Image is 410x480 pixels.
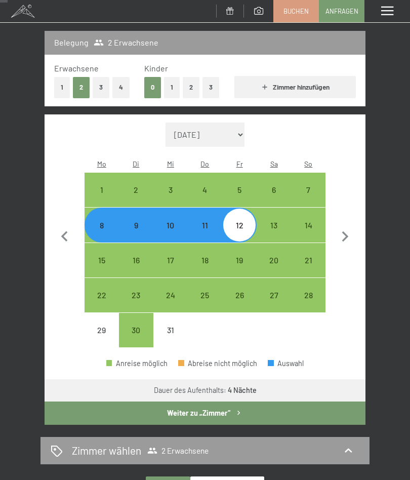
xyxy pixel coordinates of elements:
div: Anreise möglich [153,173,188,207]
div: Anreise möglich [257,243,291,277]
div: Thu Dec 18 2025 [188,243,222,277]
div: Anreise möglich [85,278,119,312]
div: Anreise möglich [257,278,291,312]
div: 9 [120,221,152,254]
button: 3 [202,77,219,98]
div: Anreise möglich [188,243,222,277]
div: 12 [223,221,256,254]
div: Abreise nicht möglich [178,360,257,367]
div: Tue Dec 02 2025 [119,173,153,207]
div: 5 [223,186,256,218]
div: Sat Dec 20 2025 [257,243,291,277]
span: Erwachsene [54,63,99,73]
span: 2 Erwachsene [147,446,209,456]
span: 2 Erwachsene [94,37,159,48]
div: Anreise möglich [188,173,222,207]
div: 20 [258,256,290,289]
div: 10 [154,221,187,254]
div: Anreise möglich [153,278,188,312]
div: Tue Dec 09 2025 [119,208,153,242]
button: Nächster Monat [335,123,356,348]
b: 4 Nächte [228,386,257,394]
div: Sun Dec 21 2025 [291,243,325,277]
div: 21 [292,256,324,289]
button: Vorheriger Monat [54,123,75,348]
div: Thu Dec 11 2025 [188,208,222,242]
div: 4 [189,186,221,218]
div: Anreise möglich [222,278,257,312]
div: Dauer des Aufenthalts: [154,385,257,395]
div: 11 [189,221,221,254]
div: Anreise möglich [85,243,119,277]
button: 0 [144,77,161,98]
h2: Zimmer wählen [72,443,141,458]
div: Anreise möglich [291,243,325,277]
a: Buchen [274,1,318,22]
div: Mon Dec 29 2025 [85,313,119,347]
div: 13 [258,221,290,254]
div: 2 [120,186,152,218]
div: Mon Dec 22 2025 [85,278,119,312]
div: Anreise möglich [119,173,153,207]
div: Mon Dec 08 2025 [85,208,119,242]
div: Tue Dec 23 2025 [119,278,153,312]
div: Sun Dec 14 2025 [291,208,325,242]
button: 1 [54,77,70,98]
h3: Belegung [54,37,89,48]
div: 27 [258,291,290,324]
div: Sat Dec 06 2025 [257,173,291,207]
div: Anreise möglich [153,243,188,277]
div: Sat Dec 13 2025 [257,208,291,242]
div: 8 [86,221,118,254]
div: Anreise möglich [119,278,153,312]
div: 19 [223,256,256,289]
div: Wed Dec 17 2025 [153,243,188,277]
div: Wed Dec 24 2025 [153,278,188,312]
div: Wed Dec 31 2025 [153,313,188,347]
div: Sun Dec 28 2025 [291,278,325,312]
div: Anreise möglich [222,208,257,242]
div: 25 [189,291,221,324]
abbr: Samstag [270,159,278,168]
div: Fri Dec 12 2025 [222,208,257,242]
div: 18 [189,256,221,289]
div: Anreise möglich [85,173,119,207]
div: Anreise möglich [106,360,168,367]
span: Buchen [283,7,309,16]
button: 2 [183,77,199,98]
button: 4 [112,77,130,98]
div: 16 [120,256,152,289]
div: 30 [120,326,152,358]
div: Anreise möglich [222,173,257,207]
div: 29 [86,326,118,358]
div: Thu Dec 25 2025 [188,278,222,312]
div: Anreise möglich [291,278,325,312]
div: 23 [120,291,152,324]
div: Anreise möglich [188,208,222,242]
div: Anreise möglich [85,208,119,242]
button: 1 [164,77,180,98]
div: Anreise möglich [119,243,153,277]
div: Wed Dec 03 2025 [153,173,188,207]
div: Fri Dec 26 2025 [222,278,257,312]
div: 31 [154,326,187,358]
abbr: Dienstag [133,159,139,168]
button: Zimmer hinzufügen [234,76,356,98]
abbr: Montag [97,159,106,168]
a: Anfragen [319,1,364,22]
div: Anreise möglich [222,243,257,277]
div: Anreise möglich [291,173,325,207]
abbr: Freitag [236,159,243,168]
div: Wed Dec 10 2025 [153,208,188,242]
button: 2 [73,77,90,98]
div: 22 [86,291,118,324]
div: Mon Dec 15 2025 [85,243,119,277]
div: Anreise möglich [119,208,153,242]
div: Anreise möglich [257,208,291,242]
div: Mon Dec 01 2025 [85,173,119,207]
div: Tue Dec 16 2025 [119,243,153,277]
div: Anreise möglich [291,208,325,242]
div: 14 [292,221,324,254]
button: 3 [93,77,109,98]
div: 7 [292,186,324,218]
